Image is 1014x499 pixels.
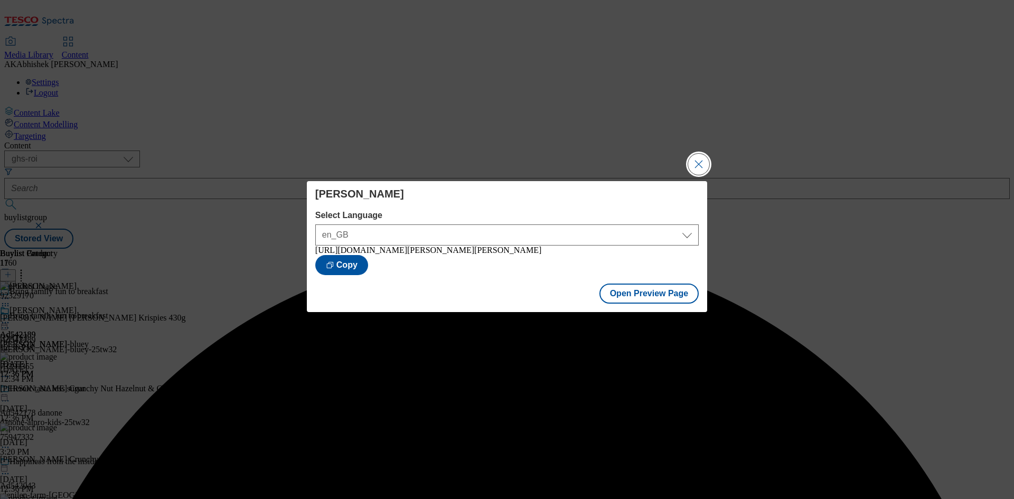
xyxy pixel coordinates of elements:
div: Modal [307,181,707,312]
button: Open Preview Page [599,284,699,304]
button: Close Modal [688,154,709,175]
label: Select Language [315,211,699,220]
h4: [PERSON_NAME] [315,187,699,200]
div: [URL][DOMAIN_NAME][PERSON_NAME][PERSON_NAME] [315,246,699,255]
button: Copy [315,255,368,275]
